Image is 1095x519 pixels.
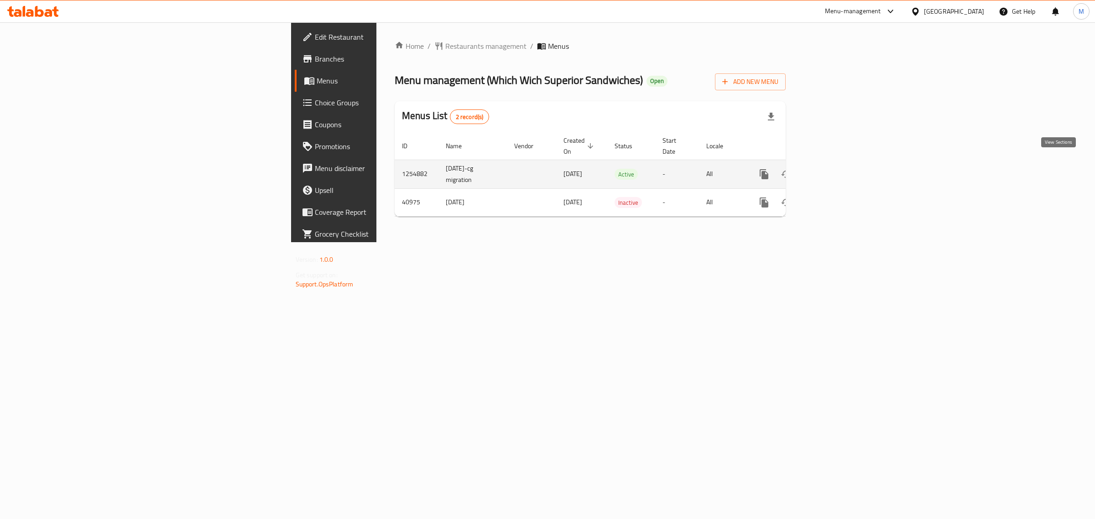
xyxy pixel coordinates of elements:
div: [GEOGRAPHIC_DATA] [924,6,984,16]
button: more [753,192,775,213]
span: Edit Restaurant [315,31,467,42]
a: Menu disclaimer [295,157,474,179]
span: Add New Menu [722,76,778,88]
span: Branches [315,53,467,64]
span: Choice Groups [315,97,467,108]
span: Menu management ( Which Wich Superior Sandwiches ) [395,70,643,90]
span: Version: [296,254,318,265]
a: Edit Restaurant [295,26,474,48]
a: Coverage Report [295,201,474,223]
span: Menus [317,75,467,86]
a: Menus [295,70,474,92]
nav: breadcrumb [395,41,786,52]
td: All [699,160,746,188]
span: Menu disclaimer [315,163,467,174]
a: Support.OpsPlatform [296,278,354,290]
li: / [530,41,533,52]
div: Menu-management [825,6,881,17]
span: Start Date [662,135,688,157]
th: Actions [746,132,848,160]
span: [DATE] [563,168,582,180]
a: Choice Groups [295,92,474,114]
table: enhanced table [395,132,848,217]
button: more [753,163,775,185]
span: Active [615,169,638,180]
span: M [1079,6,1084,16]
button: Change Status [775,192,797,213]
span: 1.0.0 [319,254,334,265]
a: Restaurants management [434,41,527,52]
span: [DATE] [563,196,582,208]
a: Coupons [295,114,474,135]
span: Menus [548,41,569,52]
td: All [699,188,746,216]
span: Restaurants management [445,41,527,52]
td: - [655,160,699,188]
span: 2 record(s) [450,113,489,121]
span: Promotions [315,141,467,152]
button: Add New Menu [715,73,786,90]
a: Promotions [295,135,474,157]
span: Get support on: [296,269,338,281]
span: Inactive [615,197,642,208]
a: Upsell [295,179,474,201]
span: Status [615,140,644,151]
div: Open [647,76,667,87]
div: Total records count [450,109,490,124]
div: Export file [760,106,782,128]
span: Open [647,77,667,85]
a: Branches [295,48,474,70]
span: Coverage Report [315,207,467,218]
span: Created On [563,135,596,157]
span: ID [402,140,419,151]
span: Name [446,140,474,151]
span: Grocery Checklist [315,228,467,239]
td: - [655,188,699,216]
a: Grocery Checklist [295,223,474,245]
h2: Menus List [402,109,489,124]
span: Upsell [315,185,467,196]
span: Coupons [315,119,467,130]
span: Vendor [514,140,545,151]
div: Inactive [615,197,642,208]
span: Locale [706,140,735,151]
